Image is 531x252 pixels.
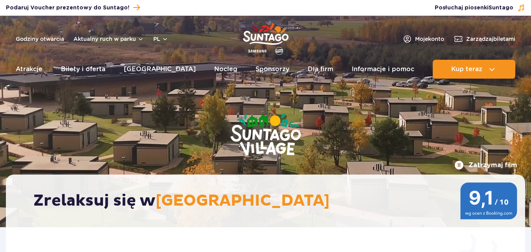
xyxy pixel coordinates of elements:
button: Aktualny ruch w parku [73,36,144,42]
a: Informacje i pomoc [352,60,414,79]
a: Park of Poland [243,20,288,56]
a: Nocleg [214,60,237,79]
span: Moje konto [415,35,444,43]
img: Suntago Village [199,83,333,188]
a: Atrakcje [16,60,42,79]
span: Suntago [489,5,513,11]
a: Bilety i oferta [61,60,105,79]
a: Zarządzajbiletami [454,34,515,44]
a: Mojekonto [402,34,444,44]
a: Dla firm [308,60,333,79]
a: Podaruj Voucher prezentowy do Suntago! [6,2,140,13]
button: pl [153,35,168,43]
span: Zarządzaj biletami [466,35,515,43]
a: Godziny otwarcia [16,35,64,43]
span: Kup teraz [451,66,482,73]
a: [GEOGRAPHIC_DATA] [124,60,196,79]
span: Posłuchaj piosenki [435,4,513,12]
a: Sponsorzy [255,60,289,79]
button: Posłuchaj piosenkiSuntago [435,4,525,12]
img: 9,1/10 wg ocen z Booking.com [460,182,517,219]
h2: Zrelaksuj się w [33,191,505,211]
button: Kup teraz [433,60,515,79]
span: [GEOGRAPHIC_DATA] [156,191,330,211]
button: Zatrzymaj film [454,160,517,170]
span: Podaruj Voucher prezentowy do Suntago! [6,4,129,12]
